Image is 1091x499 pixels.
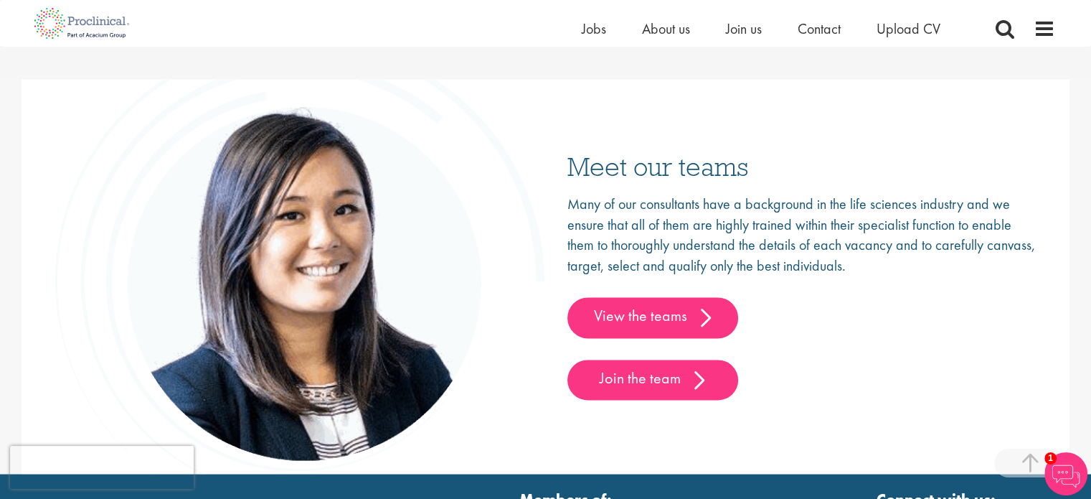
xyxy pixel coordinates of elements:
div: Many of our consultants have a background in the life sciences industry and we ensure that all of... [567,194,1038,400]
img: people [54,37,546,498]
a: Jobs [582,19,606,38]
a: Contact [798,19,841,38]
a: Join us [726,19,762,38]
a: View the teams [567,297,738,337]
a: About us [642,19,690,38]
span: 1 [1044,452,1057,465]
a: Upload CV [877,19,940,38]
img: Chatbot [1044,452,1087,495]
iframe: reCAPTCHA [10,446,194,489]
h3: Meet our teams [567,153,1038,179]
a: Join the team [567,360,738,400]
